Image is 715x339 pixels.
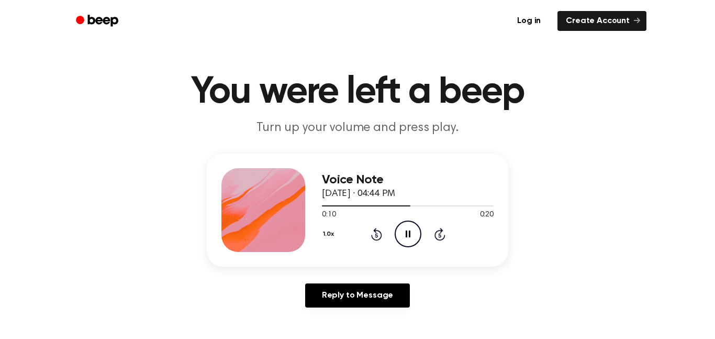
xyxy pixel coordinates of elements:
[507,9,551,33] a: Log in
[322,225,338,243] button: 1.0x
[322,210,336,221] span: 0:10
[90,73,625,111] h1: You were left a beep
[480,210,494,221] span: 0:20
[305,283,410,308] a: Reply to Message
[322,173,494,187] h3: Voice Note
[322,189,395,199] span: [DATE] · 04:44 PM
[69,11,128,31] a: Beep
[557,11,646,31] a: Create Account
[157,119,558,137] p: Turn up your volume and press play.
